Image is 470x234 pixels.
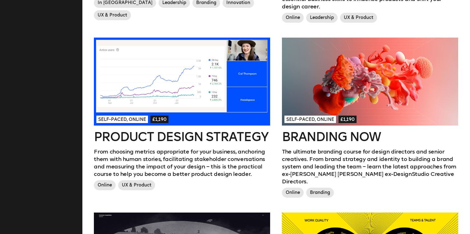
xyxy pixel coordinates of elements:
span: Branding [306,188,334,198]
h2: Branding Now [282,131,458,143]
h2: Product Design Strategy [94,131,270,143]
p: The ultimate branding course for design directors and senior creatives. From brand strategy and i... [282,148,458,185]
span: Self-paced, Online [96,116,148,123]
span: Leadership [306,13,338,23]
span: Online [282,13,304,23]
p: From choosing metrics appropriate for your business, anchoring them with human stories, facilitat... [94,148,270,178]
span: Online [282,188,304,198]
span: £1,190 [339,116,357,123]
span: UX & Product [94,10,131,20]
span: Online [94,180,116,190]
span: Self-paced, Online [284,116,336,123]
a: Self-paced, Online£1,190Branding NowThe ultimate branding course for design directors and senior ... [282,38,458,200]
span: UX & Product [118,180,155,190]
span: £1,190 [150,116,168,123]
span: UX & Product [340,13,377,23]
a: Self-paced, Online£1,190Product Design StrategyFrom choosing metrics appropriate for your busines... [94,38,270,193]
